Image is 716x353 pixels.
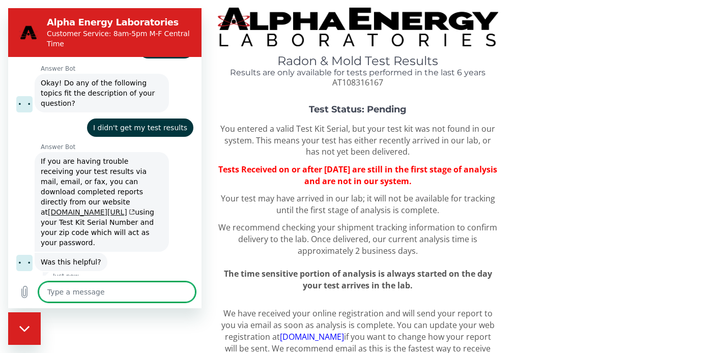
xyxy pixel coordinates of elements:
h1: Radon & Mold Test Results [218,54,498,68]
p: You entered a valid Test Kit Serial, but your test kit was not found in our system. This means yo... [218,123,498,158]
a: [DOMAIN_NAME] [280,331,344,342]
h2: Alpha Energy Laboratories [39,8,183,20]
span: I didn't get my test results [85,114,179,125]
button: Upload file [6,274,26,294]
span: Once delivered, our current analysis time is approximately 2 business days. [298,233,477,256]
strong: Test Status: Pending [309,104,407,115]
p: Your test may have arrived in our lab; it will not be available for tracking until the first stag... [218,193,498,216]
a: [DOMAIN_NAME][URL](opens in a new tab) [40,200,127,208]
svg: (opens in a new tab) [119,201,127,207]
p: Answer Bot [33,135,193,143]
span: Was this helpful? [33,249,93,259]
span: AT108316167 [332,77,383,88]
span: Okay! Do any of the following topics fit the description of your question? [33,70,155,100]
iframe: Button to launch messaging window, conversation in progress [8,312,41,345]
h4: Results are only available for tests performed in the last 6 years [218,68,498,77]
span: Tests Received on or after [DATE] are still in the first stage of analysis and are not in our sys... [218,164,497,187]
p: Customer Service: 8am-5pm M-F Central Time [39,20,183,41]
img: TightCrop.jpg [218,8,498,46]
iframe: Messaging window [8,8,202,308]
span: We recommend checking your shipment tracking information to confirm delivery to the lab. [218,222,497,245]
span: If you are having trouble receiving your test results via mail, email, or fax, you can download c... [33,148,155,240]
p: Just now [45,264,71,272]
p: Answer Bot [33,56,193,65]
span: The time sensitive portion of analysis is always started on the day your test arrives in the lab. [224,268,492,291]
